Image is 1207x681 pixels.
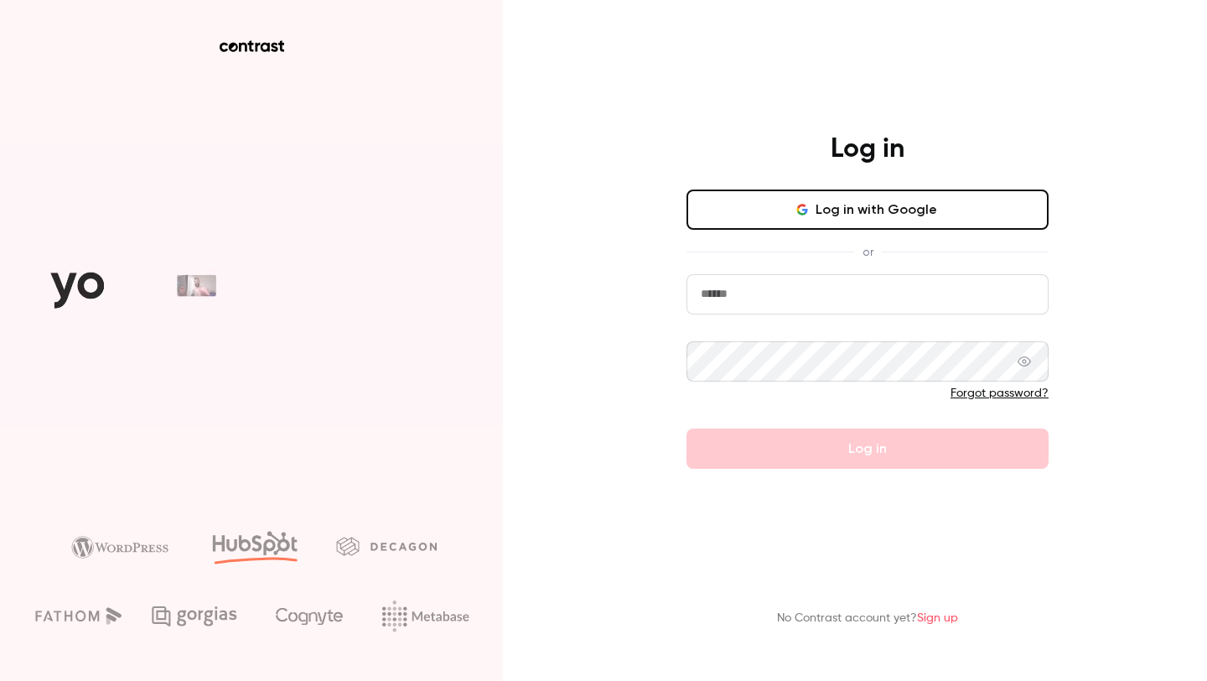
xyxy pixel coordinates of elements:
[777,610,958,627] p: No Contrast account yet?
[854,243,882,261] span: or
[336,537,437,555] img: decagon
[951,387,1049,399] a: Forgot password?
[686,190,1049,230] button: Log in with Google
[917,612,958,624] a: Sign up
[831,133,904,166] h4: Log in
